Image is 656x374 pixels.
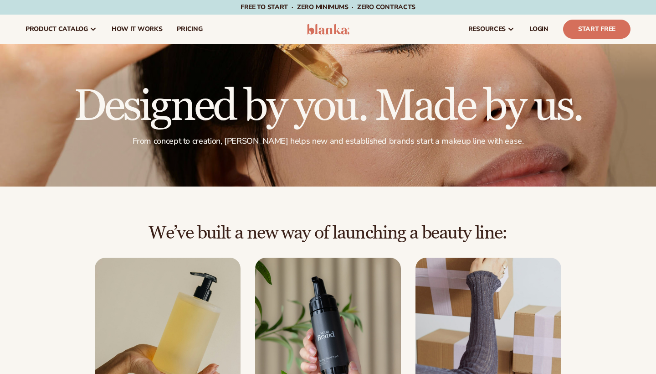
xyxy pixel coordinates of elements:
span: pricing [177,26,202,33]
h1: Designed by you. Made by us. [26,85,630,129]
a: resources [461,15,522,44]
span: resources [468,26,506,33]
a: Start Free [563,20,630,39]
span: How It Works [112,26,163,33]
span: Free to start · ZERO minimums · ZERO contracts [241,3,415,11]
a: pricing [169,15,210,44]
p: From concept to creation, [PERSON_NAME] helps new and established brands start a makeup line with... [26,136,630,146]
a: How It Works [104,15,170,44]
h2: We’ve built a new way of launching a beauty line: [26,223,630,243]
a: product catalog [18,15,104,44]
a: LOGIN [522,15,556,44]
img: logo [307,24,350,35]
span: LOGIN [529,26,548,33]
span: product catalog [26,26,88,33]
